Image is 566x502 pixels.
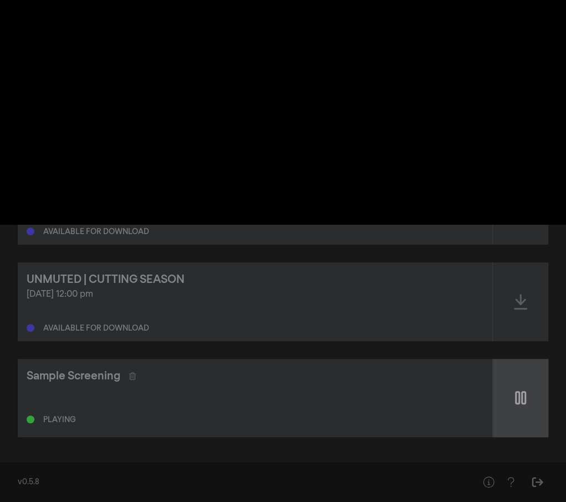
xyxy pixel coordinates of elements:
div: Playing [43,416,76,424]
div: [DATE] 12:00 pm [27,288,483,301]
button: Help [477,471,499,493]
button: Help [499,471,522,493]
div: Available for download [43,324,149,332]
div: v0.5.8 [18,476,455,488]
button: Sign Out [526,471,548,493]
div: Sample Screening [27,368,120,384]
div: Available for download [43,228,149,236]
div: UNMUTED | CUTTING SEASON [27,271,185,288]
